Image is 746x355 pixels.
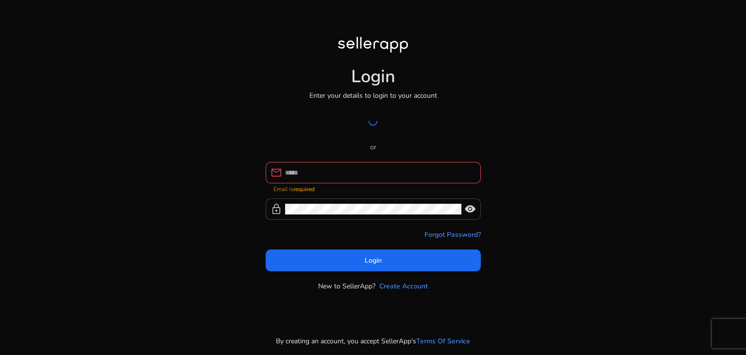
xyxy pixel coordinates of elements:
p: New to SellerApp? [318,281,375,291]
a: Terms Of Service [416,336,470,346]
h1: Login [351,66,395,87]
a: Create Account [379,281,428,291]
button: Login [266,249,481,271]
span: mail [271,167,282,178]
span: Login [365,255,382,266]
span: visibility [464,203,476,215]
p: Enter your details to login to your account [309,90,437,101]
a: Forgot Password? [424,230,481,240]
p: or [266,142,481,152]
strong: required [293,185,315,193]
mat-error: Email is [273,183,473,194]
span: lock [271,203,282,215]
